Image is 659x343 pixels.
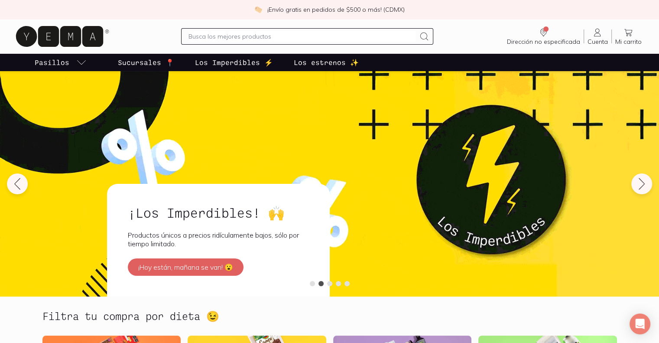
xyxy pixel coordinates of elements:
a: Los Imperdibles ⚡️ [193,54,275,71]
span: Dirección no especificada [507,38,580,46]
p: Los estrenos ✨ [294,57,359,68]
p: Sucursales 📍 [118,57,174,68]
a: Mi carrito [612,27,645,46]
h2: Filtra tu compra por dieta 😉 [42,310,219,322]
input: Busca los mejores productos [188,31,416,42]
span: Mi carrito [615,38,642,46]
p: Los Imperdibles ⚡️ [195,57,273,68]
a: Dirección no especificada [503,27,584,46]
span: Cuenta [588,38,608,46]
a: pasillo-todos-link [33,54,88,71]
p: Pasillos [35,57,69,68]
p: ¡Envío gratis en pedidos de $500 o más! (CDMX) [267,5,405,14]
p: Productos únicos a precios ridículamente bajos, sólo por tiempo limitado. [128,231,309,248]
div: Open Intercom Messenger [630,314,650,334]
button: ¡Hoy están, mañana se van! 😮 [128,258,243,276]
img: check [254,6,262,13]
h2: ¡Los Imperdibles! 🙌 [128,205,309,220]
a: Los estrenos ✨ [292,54,360,71]
a: ¡Los Imperdibles! 🙌Productos únicos a precios ridículamente bajos, sólo por tiempo limitado.¡Hoy ... [107,184,330,297]
a: Sucursales 📍 [116,54,176,71]
a: Cuenta [584,27,611,46]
